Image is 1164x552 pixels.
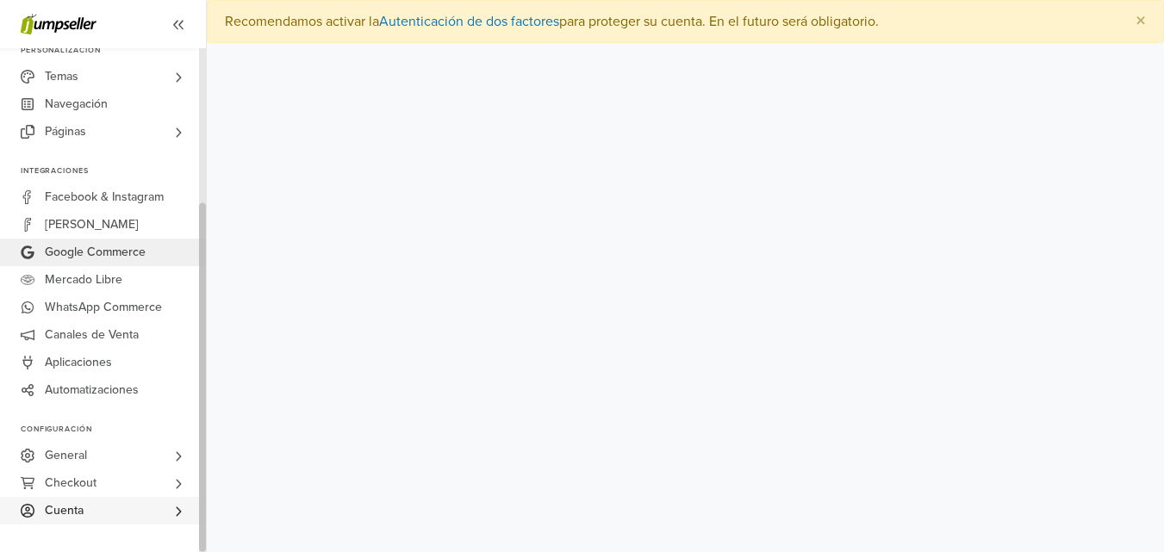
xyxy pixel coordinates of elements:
[45,118,86,146] span: Páginas
[1118,1,1163,42] button: Close
[45,266,122,294] span: Mercado Libre
[45,321,139,349] span: Canales de Venta
[45,349,112,376] span: Aplicaciones
[45,294,162,321] span: WhatsApp Commerce
[45,239,146,266] span: Google Commerce
[45,63,78,90] span: Temas
[45,183,164,211] span: Facebook & Instagram
[379,13,559,30] a: Autenticación de dos factores
[45,442,87,469] span: General
[21,46,206,56] p: Personalización
[45,376,139,404] span: Automatizaciones
[21,166,206,177] p: Integraciones
[45,90,108,118] span: Navegación
[21,425,206,435] p: Configuración
[45,211,139,239] span: [PERSON_NAME]
[1136,9,1146,34] span: ×
[45,469,96,497] span: Checkout
[45,497,84,524] span: Cuenta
